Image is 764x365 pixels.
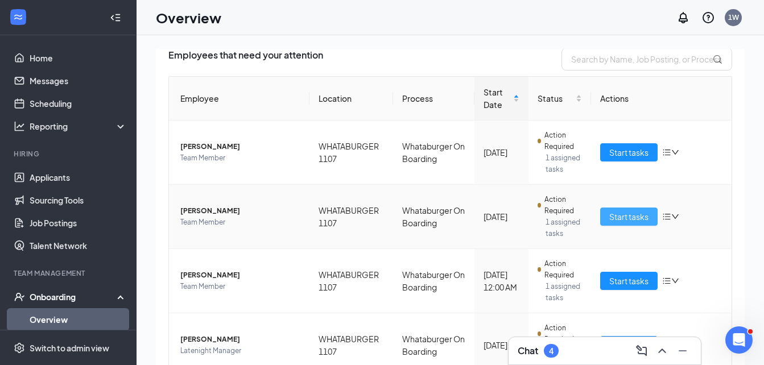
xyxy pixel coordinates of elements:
[110,12,121,23] svg: Collapse
[393,185,474,249] td: Whataburger On Boarding
[484,210,519,223] div: [DATE]
[168,48,323,70] span: Employees that need your attention
[676,344,689,358] svg: Minimize
[169,77,309,121] th: Employee
[728,13,739,22] div: 1W
[600,143,658,161] button: Start tasks
[309,121,393,185] td: WHATABURGER 1107
[30,166,127,189] a: Applicants
[600,272,658,290] button: Start tasks
[591,77,732,121] th: Actions
[14,268,125,278] div: Team Management
[180,152,300,164] span: Team Member
[30,234,127,257] a: Talent Network
[662,212,671,221] span: bars
[30,121,127,132] div: Reporting
[180,205,300,217] span: [PERSON_NAME]
[484,339,519,351] div: [DATE]
[180,269,300,281] span: [PERSON_NAME]
[544,258,582,281] span: Action Required
[393,249,474,313] td: Whataburger On Boarding
[14,342,25,354] svg: Settings
[544,322,582,345] span: Action Required
[156,8,221,27] h1: Overview
[30,92,127,115] a: Scheduling
[484,268,519,293] div: [DATE] 12:00 AM
[484,86,511,111] span: Start Date
[655,344,669,358] svg: ChevronUp
[309,77,393,121] th: Location
[538,92,573,105] span: Status
[518,345,538,357] h3: Chat
[309,185,393,249] td: WHATABURGER 1107
[13,11,24,23] svg: WorkstreamLogo
[30,342,109,354] div: Switch to admin view
[633,342,651,360] button: ComposeMessage
[662,148,671,157] span: bars
[30,308,127,331] a: Overview
[180,217,300,228] span: Team Member
[725,326,753,354] iframe: Intercom live chat
[609,210,649,223] span: Start tasks
[546,217,581,239] span: 1 assigned tasks
[30,291,117,302] div: Onboarding
[671,277,679,285] span: down
[671,148,679,156] span: down
[14,149,125,159] div: Hiring
[544,194,582,217] span: Action Required
[309,249,393,313] td: WHATABURGER 1107
[544,130,582,152] span: Action Required
[484,146,519,159] div: [DATE]
[30,69,127,92] a: Messages
[549,346,554,356] div: 4
[393,77,474,121] th: Process
[676,11,690,24] svg: Notifications
[546,281,581,304] span: 1 assigned tasks
[30,47,127,69] a: Home
[609,275,649,287] span: Start tasks
[180,141,300,152] span: [PERSON_NAME]
[546,152,581,175] span: 1 assigned tasks
[609,146,649,159] span: Start tasks
[180,345,300,356] span: Latenight Manager
[180,281,300,292] span: Team Member
[674,342,692,360] button: Minimize
[701,11,715,24] svg: QuestionInfo
[561,48,732,70] input: Search by Name, Job Posting, or Process
[671,213,679,221] span: down
[662,276,671,285] span: bars
[180,334,300,345] span: [PERSON_NAME]
[393,121,474,185] td: Whataburger On Boarding
[30,189,127,211] a: Sourcing Tools
[14,121,25,132] svg: Analysis
[600,336,658,354] button: Start tasks
[30,211,127,234] a: Job Postings
[528,77,590,121] th: Status
[653,342,671,360] button: ChevronUp
[635,344,649,358] svg: ComposeMessage
[600,208,658,226] button: Start tasks
[14,291,25,302] svg: UserCheck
